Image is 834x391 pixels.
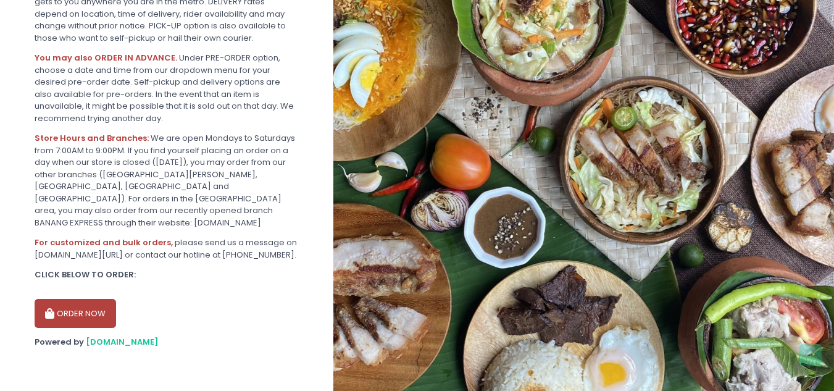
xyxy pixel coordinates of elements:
[35,336,299,348] div: Powered by
[35,132,299,229] div: We are open Mondays to Saturdays from 7:00AM to 9:00PM. If you find yourself placing an order on ...
[35,52,177,64] b: You may also ORDER IN ADVANCE.
[35,299,116,329] button: ORDER NOW
[35,52,299,124] div: Under PRE-ORDER option, choose a date and time from our dropdown menu for your desired pre-order ...
[35,132,149,144] b: Store Hours and Branches:
[86,336,159,348] a: [DOMAIN_NAME]
[35,237,173,248] b: For customized and bulk orders,
[35,269,299,281] div: CLICK BELOW TO ORDER:
[35,237,299,261] div: please send us a message on [DOMAIN_NAME][URL] or contact our hotline at [PHONE_NUMBER].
